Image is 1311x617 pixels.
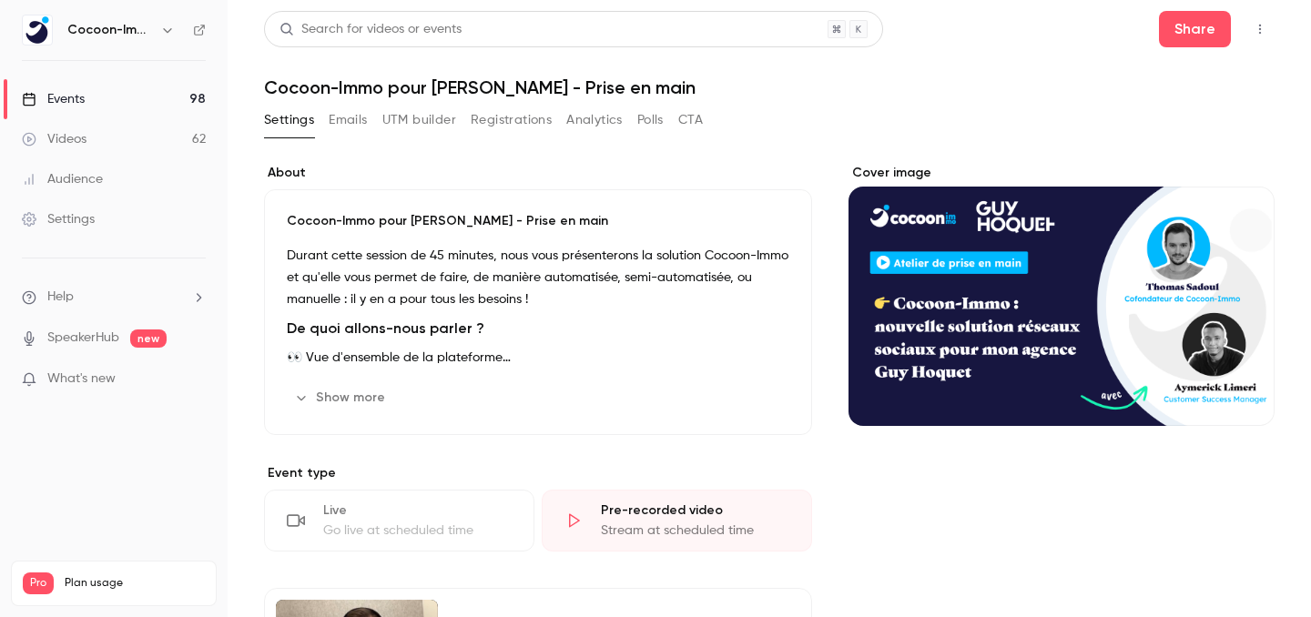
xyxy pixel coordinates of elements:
img: Cocoon-Immo [23,15,52,45]
div: Search for videos or events [279,20,462,39]
h6: Cocoon-Immo [67,21,153,39]
p: Cocoon-Immo pour [PERSON_NAME] - Prise en main [287,212,789,230]
div: Videos [22,130,86,148]
li: help-dropdown-opener [22,288,206,307]
button: Share [1159,11,1231,47]
div: Stream at scheduled time [601,521,789,540]
span: What's new [47,369,116,389]
button: Analytics [566,106,623,135]
div: Pre-recorded videoStream at scheduled time [542,490,812,551]
div: Live [323,501,512,520]
span: Pro [23,572,54,594]
h2: De quoi allons-nous parler ? [287,318,789,339]
div: Pre-recorded video [601,501,789,520]
label: About [264,164,812,182]
button: Polls [637,106,664,135]
p: Event type [264,464,812,482]
button: Registrations [471,106,552,135]
div: Events [22,90,85,108]
span: Plan usage [65,576,205,591]
div: Go live at scheduled time [323,521,512,540]
button: Settings [264,106,314,135]
button: Show more [287,383,396,412]
button: Emails [329,106,367,135]
a: SpeakerHub [47,329,119,348]
section: Cover image [849,164,1275,426]
div: Settings [22,210,95,228]
button: CTA [678,106,703,135]
div: Audience [22,170,103,188]
p: Durant cette session de 45 minutes, nous vous présenterons la solution Cocoon-Immo et qu'elle vou... [287,245,789,310]
button: UTM builder [382,106,456,135]
span: Help [47,288,74,307]
label: Cover image [849,164,1275,182]
span: new [130,329,167,348]
p: 👀 Vue d'ensemble de la plateforme [287,347,789,369]
div: LiveGo live at scheduled time [264,490,534,551]
h1: Cocoon-Immo pour [PERSON_NAME] - Prise en main [264,76,1275,98]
